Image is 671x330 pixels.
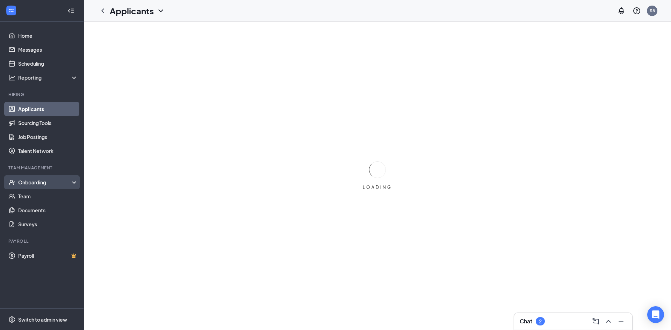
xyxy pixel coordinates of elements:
[99,7,107,15] svg: ChevronLeft
[18,217,78,231] a: Surveys
[18,74,78,81] div: Reporting
[8,316,15,323] svg: Settings
[633,7,641,15] svg: QuestionInfo
[650,8,655,14] div: S5
[18,179,72,186] div: Onboarding
[520,317,532,325] h3: Chat
[8,165,77,171] div: Team Management
[18,249,78,263] a: PayrollCrown
[592,317,600,325] svg: ComposeMessage
[18,43,78,57] a: Messages
[18,57,78,71] a: Scheduling
[617,317,625,325] svg: Minimize
[8,7,15,14] svg: WorkstreamLogo
[647,306,664,323] div: Open Intercom Messenger
[603,316,614,327] button: ChevronUp
[539,318,542,324] div: 2
[18,203,78,217] a: Documents
[360,184,395,190] div: LOADING
[157,7,165,15] svg: ChevronDown
[18,29,78,43] a: Home
[590,316,601,327] button: ComposeMessage
[8,74,15,81] svg: Analysis
[8,91,77,97] div: Hiring
[18,130,78,144] a: Job Postings
[18,144,78,158] a: Talent Network
[8,238,77,244] div: Payroll
[18,102,78,116] a: Applicants
[8,179,15,186] svg: UserCheck
[18,316,67,323] div: Switch to admin view
[617,7,626,15] svg: Notifications
[615,316,627,327] button: Minimize
[18,116,78,130] a: Sourcing Tools
[110,5,154,17] h1: Applicants
[18,189,78,203] a: Team
[67,7,74,14] svg: Collapse
[604,317,613,325] svg: ChevronUp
